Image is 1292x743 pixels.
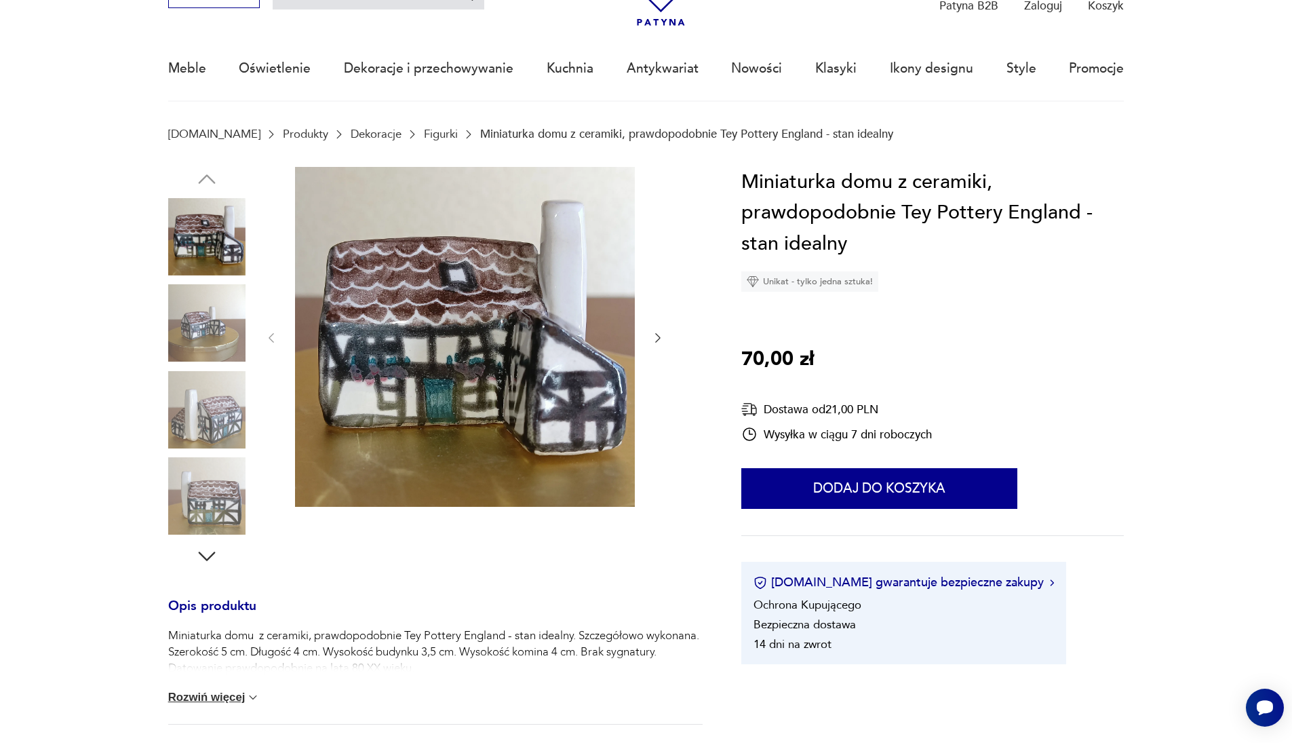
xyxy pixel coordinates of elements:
img: Zdjęcie produktu Miniaturka domu z ceramiki, prawdopodobnie Tey Pottery England - stan idealny [168,457,246,535]
img: Ikona strzałki w prawo [1050,579,1054,586]
a: Klasyki [815,37,857,100]
a: Dekoracje [351,128,402,140]
img: Zdjęcie produktu Miniaturka domu z ceramiki, prawdopodobnie Tey Pottery England - stan idealny [168,371,246,449]
div: Dostawa od 21,00 PLN [741,401,932,418]
a: Style [1006,37,1036,100]
a: Antykwariat [627,37,699,100]
a: Promocje [1069,37,1124,100]
a: Oświetlenie [239,37,311,100]
a: Figurki [424,128,458,140]
a: Dekoracje i przechowywanie [344,37,513,100]
img: Zdjęcie produktu Miniaturka domu z ceramiki, prawdopodobnie Tey Pottery England - stan idealny [168,198,246,275]
a: Produkty [283,128,328,140]
p: 70,00 zł [741,344,814,375]
h1: Miniaturka domu z ceramiki, prawdopodobnie Tey Pottery England - stan idealny [741,167,1124,260]
a: Nowości [731,37,782,100]
p: Miniaturka domu z ceramiki, prawdopodobnie Tey Pottery England - stan idealny. Szczegółowo wykona... [168,628,703,677]
div: Unikat - tylko jedna sztuka! [741,271,878,292]
h3: Opis produktu [168,601,703,628]
iframe: Smartsupp widget button [1246,689,1284,727]
button: [DOMAIN_NAME] gwarantuje bezpieczne zakupy [753,574,1054,591]
button: Dodaj do koszyka [741,468,1017,509]
button: Rozwiń więcej [168,691,260,704]
a: Ikony designu [890,37,973,100]
li: Ochrona Kupującego [753,597,861,613]
img: Ikona diamentu [747,275,759,288]
img: Zdjęcie produktu Miniaturka domu z ceramiki, prawdopodobnie Tey Pottery England - stan idealny [295,167,635,507]
img: chevron down [246,691,260,704]
img: Ikona dostawy [741,401,758,418]
li: Bezpieczna dostawa [753,617,856,632]
a: Meble [168,37,206,100]
a: [DOMAIN_NAME] [168,128,260,140]
p: Miniaturka domu z ceramiki, prawdopodobnie Tey Pottery England - stan idealny [480,128,893,140]
a: Kuchnia [547,37,593,100]
img: Zdjęcie produktu Miniaturka domu z ceramiki, prawdopodobnie Tey Pottery England - stan idealny [168,284,246,362]
div: Wysyłka w ciągu 7 dni roboczych [741,426,932,442]
img: Ikona certyfikatu [753,576,767,590]
li: 14 dni na zwrot [753,636,831,652]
